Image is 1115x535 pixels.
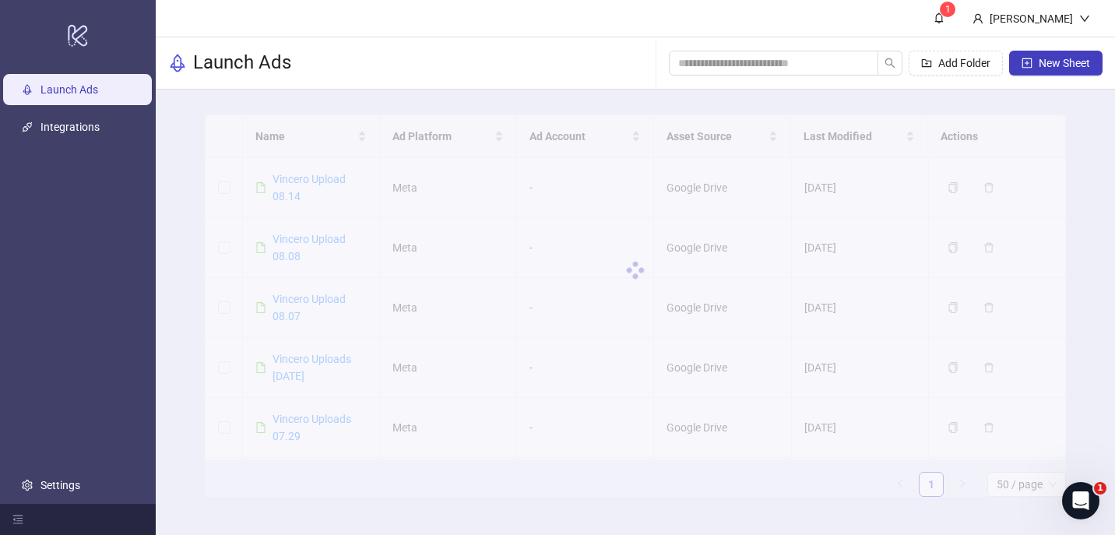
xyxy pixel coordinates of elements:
span: down [1079,13,1090,24]
a: Integrations [40,121,100,133]
span: New Sheet [1039,57,1090,69]
a: Settings [40,479,80,491]
span: 1 [945,4,951,15]
h3: Launch Ads [193,51,291,76]
span: menu-fold [12,514,23,525]
span: Add Folder [938,57,990,69]
span: search [885,58,895,69]
iframe: Intercom live chat [1062,482,1099,519]
span: folder-add [921,58,932,69]
button: Add Folder [909,51,1003,76]
span: 1 [1094,482,1106,495]
div: [PERSON_NAME] [983,10,1079,27]
a: Launch Ads [40,83,98,96]
span: user [973,13,983,24]
span: rocket [168,54,187,72]
sup: 1 [940,2,955,17]
span: bell [934,12,944,23]
span: plus-square [1022,58,1032,69]
button: New Sheet [1009,51,1103,76]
